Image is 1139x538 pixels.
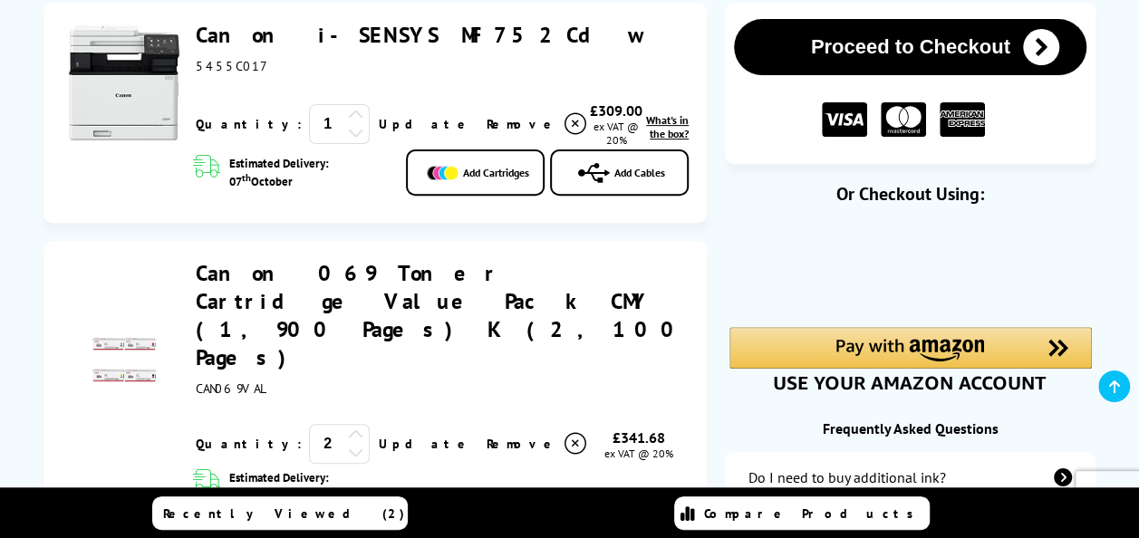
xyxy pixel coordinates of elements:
a: Canon i-SENSYS MF752Cdw [196,21,644,49]
sup: th [242,171,251,184]
img: Canon i-SENSYS MF752Cdw [62,21,187,146]
span: Estimated Delivery: 07 October [229,470,388,504]
span: ex VAT @ 20% [604,447,673,460]
a: additional-ink [725,452,1096,503]
iframe: PayPal [729,235,1092,296]
img: VISA [822,102,867,138]
span: ex VAT @ 20% [594,120,639,147]
img: Canon 069 Toner Cartridge Value Pack CMY (1,900 Pages) K (2,100 Pages) [92,328,156,391]
span: Compare Products [704,505,923,522]
button: Proceed to Checkout [734,19,1086,75]
div: Or Checkout Using: [725,182,1096,206]
span: Quantity: [196,116,302,132]
img: Add Cartridges [427,166,458,180]
span: CAN069VAL [196,380,268,397]
span: Add Cartridges [463,166,529,179]
span: Remove [487,436,558,452]
img: American Express [940,102,985,138]
div: £309.00 [589,101,643,120]
span: Recently Viewed (2) [163,505,405,522]
div: Do I need to buy additional ink? [748,468,946,486]
a: Compare Products [674,496,930,530]
span: Estimated Delivery: 07 October [229,156,388,189]
div: £341.68 [589,428,689,447]
a: Delete item from your basket [487,430,589,457]
a: Update [379,116,472,132]
span: What's in the box? [646,113,689,140]
img: MASTER CARD [881,102,926,138]
a: Recently Viewed (2) [152,496,408,530]
div: Frequently Asked Questions [725,419,1096,437]
a: Canon 069 Toner Cartridge Value Pack CMY (1,900 Pages) K (2,100 Pages) [196,259,687,371]
span: 5455C017 [196,58,274,74]
a: Delete item from your basket [487,110,589,138]
span: Quantity: [196,436,302,452]
a: lnk_inthebox [643,113,689,140]
div: Amazon Pay - Use your Amazon account [729,327,1092,390]
sup: th [242,485,251,498]
span: Add Cables [614,166,665,179]
a: Update [379,436,472,452]
span: Remove [487,116,558,132]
